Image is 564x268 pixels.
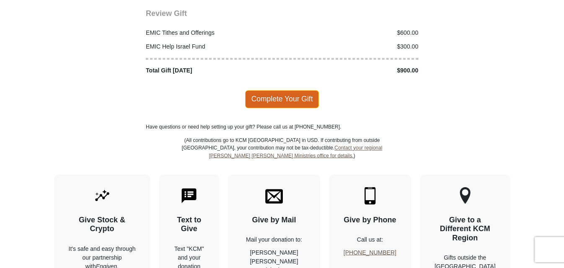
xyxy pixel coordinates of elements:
h4: Give to a Different KCM Region [435,215,496,242]
a: Contact your regional [PERSON_NAME] [PERSON_NAME] Ministries office for details. [209,145,382,158]
a: [PHONE_NUMBER] [344,249,396,255]
div: $900.00 [282,66,423,75]
div: $300.00 [282,42,423,51]
img: envelope.svg [265,187,283,204]
div: Total Gift [DATE] [142,66,282,75]
div: EMIC Help Israel Fund [142,42,282,51]
img: other-region [459,187,471,204]
h4: Give Stock & Crypto [69,215,136,233]
p: (All contributions go to KCM [GEOGRAPHIC_DATA] in USD. If contributing from outside [GEOGRAPHIC_D... [181,137,383,174]
img: give-by-stock.svg [93,187,111,204]
p: Have questions or need help setting up your gift? Please call us at [PHONE_NUMBER]. [146,123,418,131]
div: EMIC Tithes and Offerings [142,28,282,37]
span: Complete Your Gift [245,90,319,108]
p: Call us at: [344,235,396,244]
span: Review Gift [146,9,187,18]
img: mobile.svg [361,187,379,204]
div: $600.00 [282,28,423,37]
img: text-to-give.svg [180,187,198,204]
p: Mail your donation to: [243,235,305,244]
h4: Give by Phone [344,215,396,224]
h4: Text to Give [174,215,205,233]
h4: Give by Mail [243,215,305,224]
